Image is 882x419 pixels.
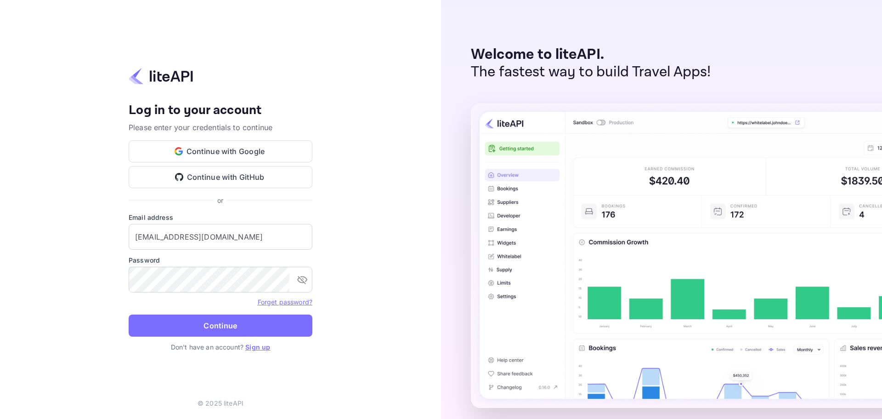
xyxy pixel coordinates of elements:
label: Email address [129,212,312,222]
p: Don't have an account? [129,342,312,352]
button: Continue with Google [129,140,312,162]
p: or [217,195,223,205]
h4: Log in to your account [129,103,312,119]
button: toggle password visibility [293,270,311,289]
p: The fastest way to build Travel Apps! [471,63,711,81]
p: Please enter your credentials to continue [129,122,312,133]
a: Forget password? [258,297,312,306]
p: Welcome to liteAPI. [471,46,711,63]
button: Continue with GitHub [129,166,312,188]
button: Continue [129,315,312,337]
img: liteapi [129,67,193,85]
a: Forget password? [258,298,312,306]
p: © 2025 liteAPI [198,398,243,408]
a: Sign up [245,343,270,351]
label: Password [129,255,312,265]
input: Enter your email address [129,224,312,250]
